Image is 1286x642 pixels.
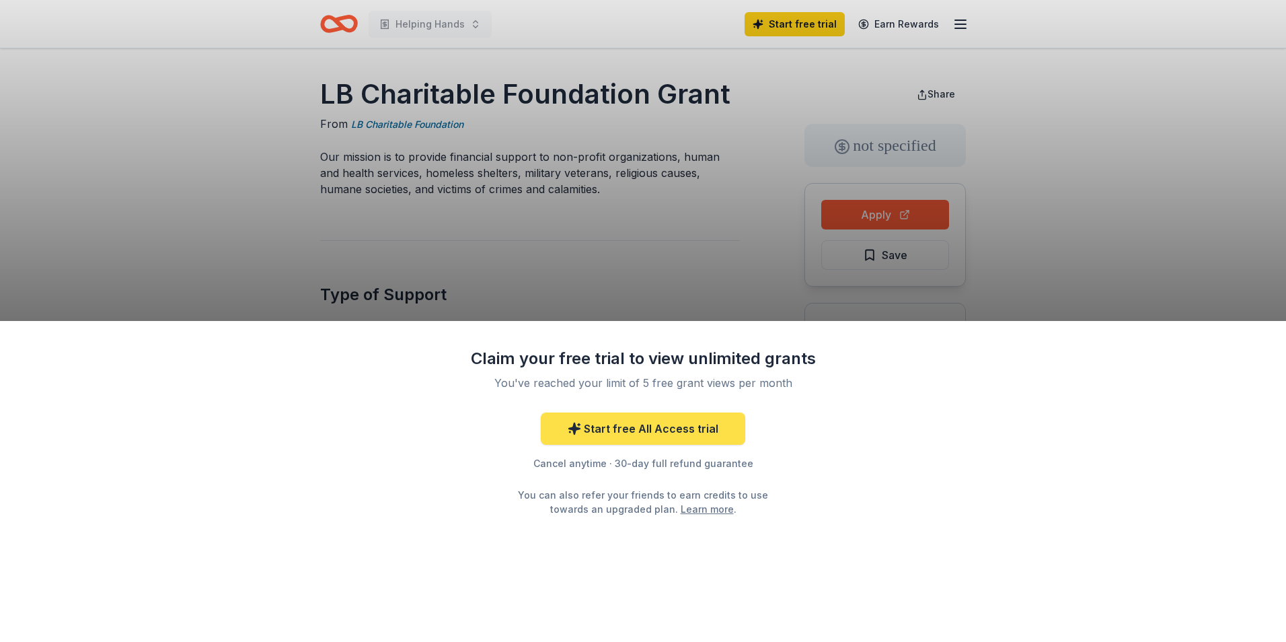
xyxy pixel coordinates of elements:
div: You can also refer your friends to earn credits to use towards an upgraded plan. . [506,488,780,516]
a: Learn more [681,502,734,516]
div: You've reached your limit of 5 free grant views per month [484,375,802,391]
div: Claim your free trial to view unlimited grants [468,348,818,369]
a: Start free All Access trial [541,413,745,445]
div: Cancel anytime · 30-day full refund guarantee [468,456,818,472]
